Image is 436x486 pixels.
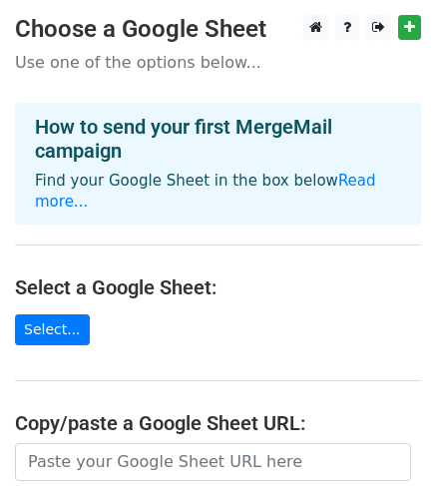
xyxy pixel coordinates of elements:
input: Paste your Google Sheet URL here [15,443,411,481]
p: Use one of the options below... [15,52,421,73]
h4: Copy/paste a Google Sheet URL: [15,411,421,435]
h4: How to send your first MergeMail campaign [35,115,401,163]
h4: Select a Google Sheet: [15,275,421,299]
a: Select... [15,314,90,345]
a: Read more... [35,172,376,211]
iframe: Chat Widget [336,390,436,486]
h3: Choose a Google Sheet [15,15,421,44]
p: Find your Google Sheet in the box below [35,171,401,213]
